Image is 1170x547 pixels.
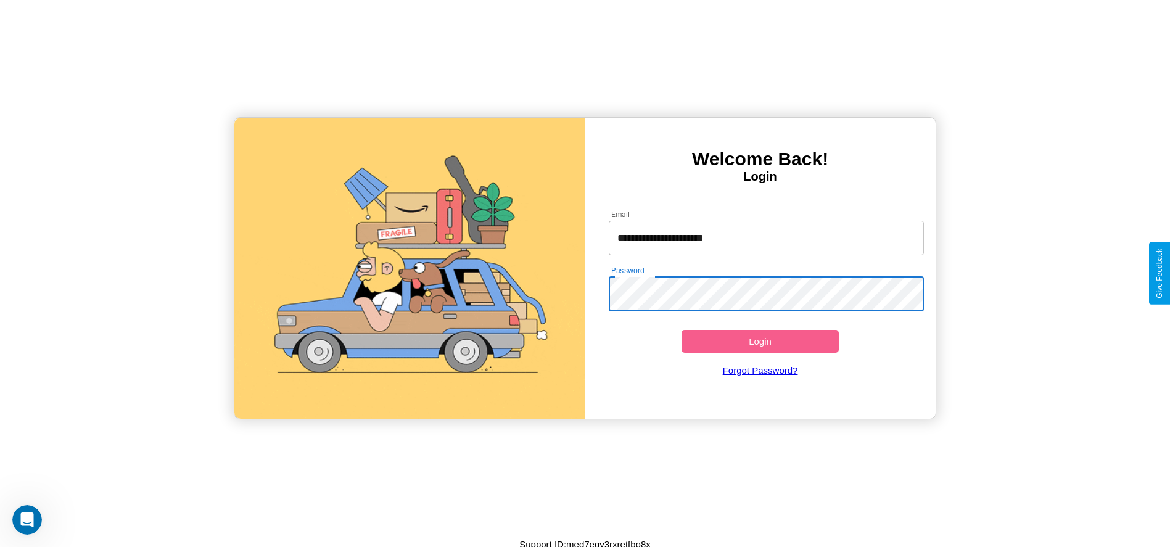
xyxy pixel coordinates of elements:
h4: Login [585,170,936,184]
iframe: Intercom live chat [12,505,42,535]
label: Email [611,209,630,220]
h3: Welcome Back! [585,149,936,170]
img: gif [234,118,585,419]
a: Forgot Password? [603,353,918,388]
label: Password [611,265,644,276]
button: Login [682,330,839,353]
div: Give Feedback [1155,249,1164,298]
